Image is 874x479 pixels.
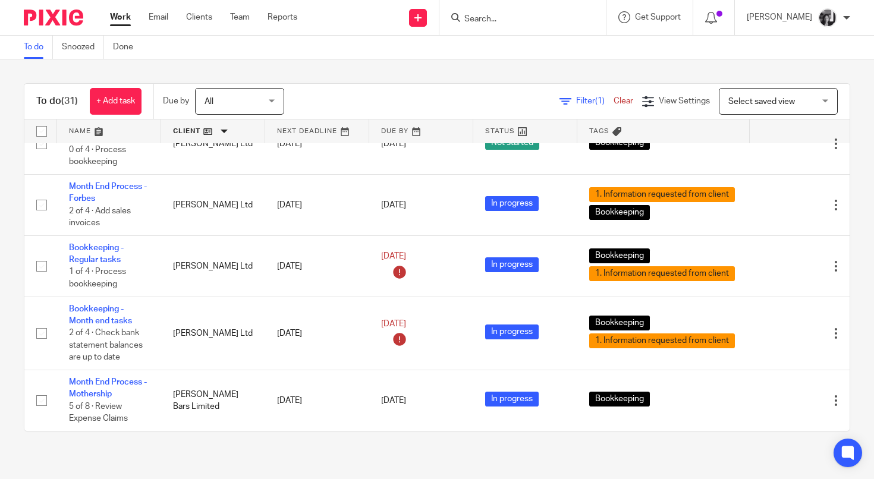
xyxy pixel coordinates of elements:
span: 1. Information requested from client [589,333,735,348]
td: [DATE] [265,235,369,297]
td: [DATE] [265,175,369,236]
td: [PERSON_NAME] Ltd [161,175,265,236]
span: Bookkeeping [589,205,650,220]
a: Bookkeeping - Month end tasks [69,305,132,325]
span: 5 of 8 · Review Expense Claims [69,402,128,423]
p: Due by [163,95,189,107]
img: Pixie [24,10,83,26]
a: Month End Process - Forbes [69,182,147,203]
a: Bookkeeping - Regular tasks [69,244,124,264]
span: 1. Information requested from client [589,187,735,202]
span: (1) [595,97,605,105]
span: Bookkeeping [589,316,650,330]
a: + Add task [90,88,142,115]
span: In progress [485,324,539,339]
span: Filter [576,97,614,105]
span: 2 of 4 · Check bank statement balances are up to date [69,329,143,362]
h1: To do [36,95,78,108]
a: Reports [268,11,297,23]
span: All [205,97,213,106]
p: [PERSON_NAME] [747,11,812,23]
span: 1. Information requested from client [589,266,735,281]
td: [PERSON_NAME] Ltd [161,235,265,297]
span: Tags [589,128,609,134]
a: Work [110,11,131,23]
span: In progress [485,257,539,272]
input: Search [463,14,570,25]
span: Get Support [635,13,681,21]
span: [DATE] [381,396,406,405]
td: [DATE] [265,297,369,370]
td: [PERSON_NAME] Bars Limited [161,370,265,430]
a: Clients [186,11,212,23]
span: 2 of 4 · Add sales invoices [69,207,131,228]
td: [DATE] [265,114,369,175]
a: To do [24,36,53,59]
span: [DATE] [381,320,406,328]
span: View Settings [659,97,710,105]
td: [PERSON_NAME] Ltd [161,114,265,175]
a: Done [113,36,142,59]
a: Snoozed [62,36,104,59]
span: 0 of 4 · Process bookkeeping [69,146,126,166]
span: [DATE] [381,140,406,148]
span: [DATE] [381,201,406,209]
span: Bookkeeping [589,248,650,263]
span: In progress [485,392,539,406]
span: [DATE] [381,253,406,261]
a: Email [149,11,168,23]
img: IMG_7103.jpg [818,8,837,27]
span: Select saved view [728,97,795,106]
span: Bookkeeping [589,392,650,406]
span: 1 of 4 · Process bookkeeping [69,268,126,289]
a: Month End Process - Mothership [69,378,147,398]
span: (31) [61,96,78,106]
a: Team [230,11,250,23]
td: [PERSON_NAME] Ltd [161,297,265,370]
td: [DATE] [265,370,369,430]
a: Clear [614,97,633,105]
span: In progress [485,196,539,211]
